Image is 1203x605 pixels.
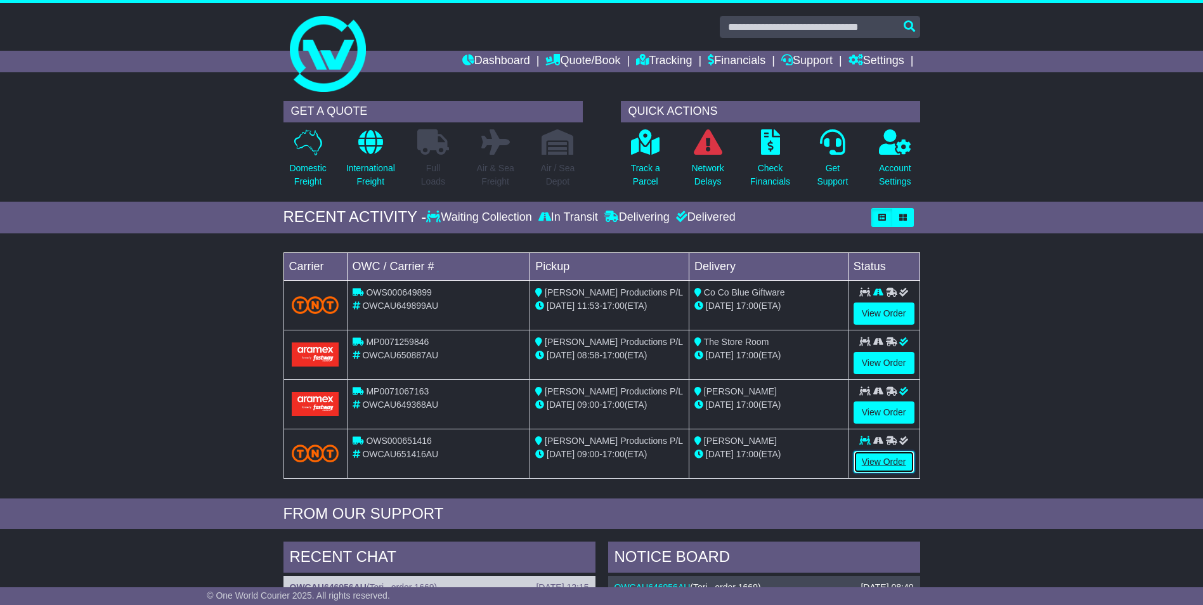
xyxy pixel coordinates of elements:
div: GET A QUOTE [283,101,583,122]
span: 17:00 [602,449,625,459]
span: [PERSON_NAME] [704,386,777,396]
a: View Order [854,302,914,325]
td: OWC / Carrier # [347,252,530,280]
div: ( ) [290,582,589,593]
div: (ETA) [694,299,843,313]
div: - (ETA) [535,349,684,362]
div: [DATE] 12:15 [536,582,588,593]
div: (ETA) [694,448,843,461]
td: Carrier [283,252,347,280]
span: 17:00 [736,350,758,360]
span: OWS000651416 [366,436,432,446]
span: 09:00 [577,449,599,459]
span: [DATE] [706,301,734,311]
span: [DATE] [547,449,575,459]
span: [PERSON_NAME] Productions P/L [545,287,683,297]
span: [PERSON_NAME] Productions P/L [545,386,683,396]
span: [PERSON_NAME] Productions P/L [545,337,683,347]
span: OWS000649899 [366,287,432,297]
span: 17:00 [602,400,625,410]
span: OWCAU649368AU [362,400,438,410]
img: Aramex.png [292,342,339,366]
p: Check Financials [750,162,790,188]
a: Settings [849,51,904,72]
a: InternationalFreight [346,129,396,195]
a: Quote/Book [545,51,620,72]
p: Full Loads [417,162,449,188]
span: 09:00 [577,400,599,410]
span: [DATE] [706,400,734,410]
p: Track a Parcel [631,162,660,188]
a: AccountSettings [878,129,912,195]
p: International Freight [346,162,395,188]
a: View Order [854,401,914,424]
div: - (ETA) [535,299,684,313]
div: - (ETA) [535,398,684,412]
img: TNT_Domestic.png [292,445,339,462]
div: Delivered [673,211,736,224]
img: TNT_Domestic.png [292,296,339,313]
td: Delivery [689,252,848,280]
div: RECENT ACTIVITY - [283,208,427,226]
a: View Order [854,352,914,374]
span: MP0071067163 [366,386,429,396]
span: Co Co Blue Giftware [704,287,785,297]
a: View Order [854,451,914,473]
div: NOTICE BOARD [608,542,920,576]
td: Pickup [530,252,689,280]
img: Aramex.png [292,392,339,415]
a: GetSupport [816,129,849,195]
span: [DATE] [547,350,575,360]
a: Support [781,51,833,72]
span: 17:00 [602,301,625,311]
span: [DATE] [706,350,734,360]
div: - (ETA) [535,448,684,461]
div: (ETA) [694,398,843,412]
p: Network Delays [691,162,724,188]
span: OWCAU649899AU [362,301,438,311]
span: 08:58 [577,350,599,360]
span: The Store Room [704,337,769,347]
span: OWCAU651416AU [362,449,438,459]
span: [DATE] [547,400,575,410]
div: QUICK ACTIONS [621,101,920,122]
span: 17:00 [736,449,758,459]
div: Delivering [601,211,673,224]
span: 17:00 [736,301,758,311]
div: RECENT CHAT [283,542,595,576]
div: In Transit [535,211,601,224]
p: Get Support [817,162,848,188]
a: DomesticFreight [289,129,327,195]
span: © One World Courier 2025. All rights reserved. [207,590,390,601]
td: Status [848,252,920,280]
a: CheckFinancials [750,129,791,195]
a: Financials [708,51,765,72]
p: Air & Sea Freight [477,162,514,188]
span: [DATE] [547,301,575,311]
div: [DATE] 08:40 [861,582,913,593]
a: Dashboard [462,51,530,72]
span: [PERSON_NAME] [704,436,777,446]
p: Domestic Freight [289,162,326,188]
span: OWCAU650887AU [362,350,438,360]
a: OWCAU646956AU [615,582,691,592]
span: [DATE] [706,449,734,459]
div: Waiting Collection [426,211,535,224]
span: MP0071259846 [366,337,429,347]
div: ( ) [615,582,914,593]
a: OWCAU646956AU [290,582,367,592]
p: Account Settings [879,162,911,188]
span: Tori , order 1669 [370,582,434,592]
span: 11:53 [577,301,599,311]
span: 17:00 [736,400,758,410]
a: NetworkDelays [691,129,724,195]
span: 17:00 [602,350,625,360]
p: Air / Sea Depot [541,162,575,188]
span: [PERSON_NAME] Productions P/L [545,436,683,446]
span: Tori , order 1669 [693,582,758,592]
div: (ETA) [694,349,843,362]
a: Tracking [636,51,692,72]
div: FROM OUR SUPPORT [283,505,920,523]
a: Track aParcel [630,129,661,195]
